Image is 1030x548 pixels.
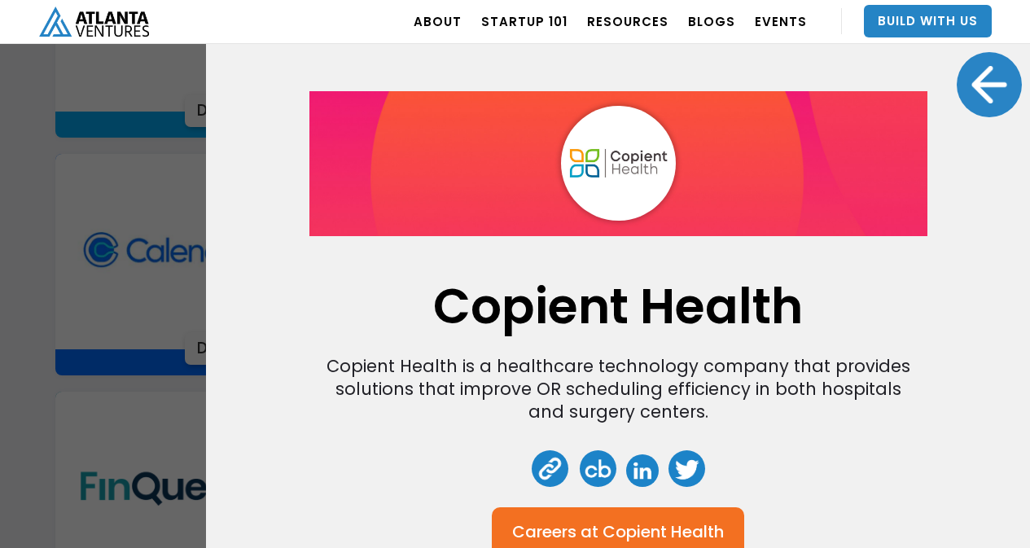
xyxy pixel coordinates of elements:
[315,355,921,423] div: Copient Health is a healthcare technology company that provides solutions that improve OR schedul...
[309,91,927,237] img: Company Banner
[433,286,803,327] h1: Copient Health
[864,5,992,37] a: Build With Us
[561,106,676,221] img: Avatar Image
